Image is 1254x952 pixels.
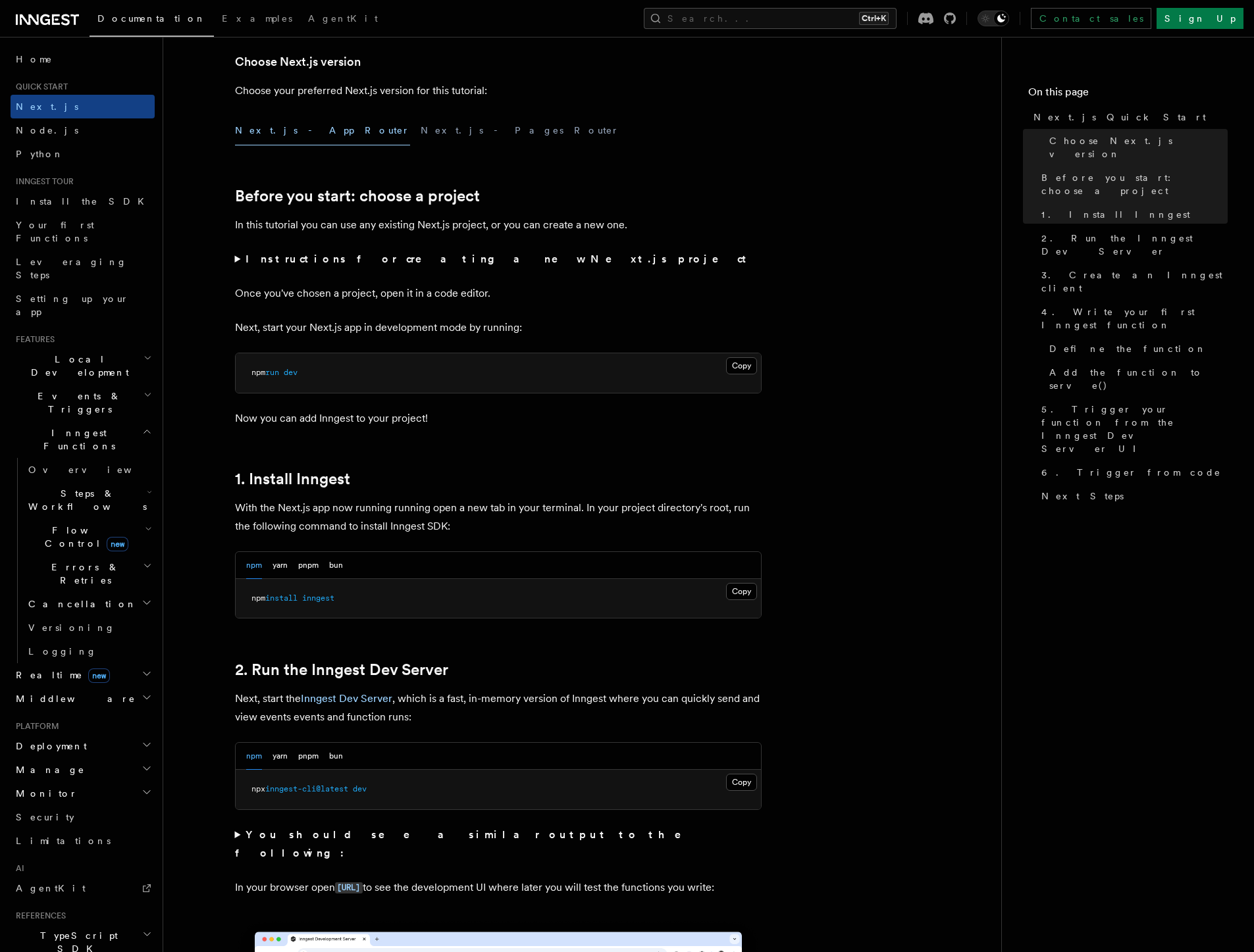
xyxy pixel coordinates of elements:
span: Flow Control [23,524,145,550]
button: Search...Ctrl+K [644,8,897,29]
span: install [265,593,298,603]
a: 2. Run the Inngest Dev Server [1036,226,1228,263]
span: Versioning [28,622,115,633]
a: Inngest Dev Server [301,692,392,705]
span: 3. Create an Inngest client [1041,268,1228,295]
span: Local Development [11,353,144,379]
p: With the Next.js app now running running open a new tab in your terminal. In your project directo... [235,499,762,536]
a: Your first Functions [11,213,155,250]
button: bun [329,552,343,579]
a: 1. Install Inngest [235,470,350,488]
a: [URL] [335,881,363,893]
button: Steps & Workflows [23,482,155,518]
span: Next.js Quick Start [1033,111,1206,124]
button: Toggle dark mode [978,11,1009,26]
a: Leveraging Steps [11,250,155,287]
button: yarn [273,552,288,579]
button: Cancellation [23,592,155,616]
p: Choose your preferred Next.js version for this tutorial: [235,82,762,100]
a: Limitations [11,829,155,853]
a: Install the SDK [11,189,155,213]
span: Steps & Workflows [23,487,147,513]
h4: On this page [1028,84,1228,105]
button: yarn [273,743,288,770]
a: Logging [23,639,155,663]
a: Next Steps [1036,484,1228,508]
span: 2. Run the Inngest Dev Server [1041,232,1228,258]
span: Events & Triggers [11,389,144,416]
span: new [107,537,128,551]
span: Deployment [11,739,87,753]
span: Errors & Retries [23,561,143,587]
a: Overview [23,458,155,482]
button: Events & Triggers [11,384,155,421]
button: Errors & Retries [23,555,155,592]
button: Inngest Functions [11,421,155,458]
span: Middleware [11,692,136,705]
span: Define the function [1049,342,1207,355]
a: 2. Run the Inngest Dev Server [235,661,448,679]
span: AgentKit [308,13,378,24]
a: Before you start: choose a project [235,187,480,205]
span: Python [16,149,64,159]
a: Versioning [23,616,155,639]
span: References [11,911,66,921]
span: Next.js [16,101,78,112]
a: Node.js [11,118,155,142]
button: Local Development [11,347,155,384]
span: Logging [28,646,97,657]
span: dev [353,784,367,793]
span: new [88,668,110,683]
span: AgentKit [16,883,86,893]
span: AI [11,863,24,874]
span: inngest-cli@latest [265,784,348,793]
a: Choose Next.js version [1044,129,1228,166]
summary: Instructions for creating a new Next.js project [235,250,762,268]
a: AgentKit [300,4,386,36]
button: Middleware [11,687,155,711]
span: Realtime [11,668,110,682]
span: Examples [222,13,292,24]
a: Security [11,805,155,829]
span: Before you start: choose a project [1041,171,1228,197]
a: Next.js Quick Start [1028,105,1228,129]
span: Features [11,334,55,345]
span: inngest [302,593,334,603]
span: Quick start [11,82,68,92]
span: Install the SDK [16,196,152,207]
span: Add the function to serve() [1049,366,1228,392]
p: Once you've chosen a project, open it in a code editor. [235,284,762,303]
span: dev [284,368,298,377]
button: Next.js - App Router [235,116,410,145]
a: Python [11,142,155,166]
button: bun [329,743,343,770]
a: Choose Next.js version [235,53,361,71]
span: 5. Trigger your function from the Inngest Dev Server UI [1041,403,1228,455]
span: Security [16,812,74,822]
span: run [265,368,279,377]
strong: Instructions for creating a new Next.js project [246,253,752,265]
button: Realtimenew [11,663,155,687]
span: Overview [28,464,164,475]
button: Monitor [11,782,155,805]
p: Next, start the , which is a fast, in-memory version of Inngest where you can quickly send and vi... [235,689,762,726]
button: Copy [726,583,757,600]
a: Home [11,47,155,71]
code: [URL] [335,882,363,893]
a: Add the function to serve() [1044,361,1228,397]
button: npm [246,552,262,579]
a: AgentKit [11,876,155,900]
span: Documentation [97,13,206,24]
span: npm [251,593,265,603]
strong: You should see a similar output to the following: [235,828,700,859]
a: Define the function [1044,337,1228,361]
span: Cancellation [23,597,137,611]
a: Contact sales [1031,8,1151,29]
a: Setting up your app [11,287,155,324]
span: Limitations [16,836,111,846]
button: pnpm [298,552,319,579]
div: Inngest Functions [11,458,155,663]
p: Next, start your Next.js app in development mode by running: [235,318,762,337]
a: Next.js [11,95,155,118]
button: pnpm [298,743,319,770]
